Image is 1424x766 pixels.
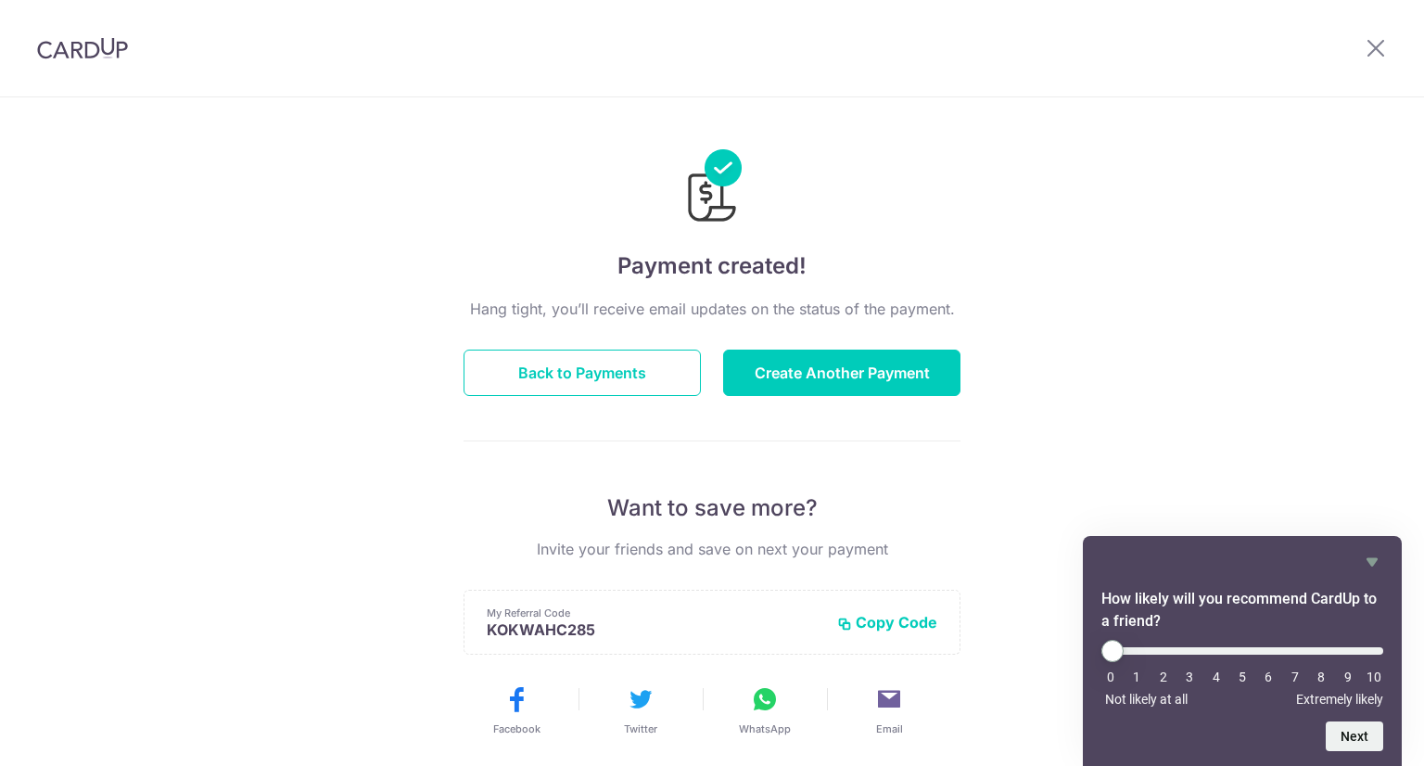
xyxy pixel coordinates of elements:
[464,538,960,560] p: Invite your friends and save on next your payment
[834,684,944,736] button: Email
[739,721,791,736] span: WhatsApp
[723,350,960,396] button: Create Another Payment
[1101,670,1120,684] li: 0
[586,684,695,736] button: Twitter
[1105,692,1188,707] span: Not likely at all
[1365,670,1383,684] li: 10
[464,493,960,523] p: Want to save more?
[464,298,960,320] p: Hang tight, you’ll receive email updates on the status of the payment.
[487,606,822,620] p: My Referral Code
[1312,670,1330,684] li: 8
[1180,670,1199,684] li: 3
[1101,640,1383,707] div: How likely will you recommend CardUp to a friend? Select an option from 0 to 10, with 0 being Not...
[1101,588,1383,632] h2: How likely will you recommend CardUp to a friend? Select an option from 0 to 10, with 0 being Not...
[1286,670,1304,684] li: 7
[682,149,742,227] img: Payments
[1259,670,1278,684] li: 6
[487,620,822,639] p: KOKWAHC285
[1154,670,1173,684] li: 2
[1361,551,1383,573] button: Hide survey
[1296,692,1383,707] span: Extremely likely
[464,249,960,283] h4: Payment created!
[1339,670,1357,684] li: 9
[1127,670,1146,684] li: 1
[710,684,820,736] button: WhatsApp
[462,684,571,736] button: Facebook
[464,350,701,396] button: Back to Payments
[37,37,128,59] img: CardUp
[1326,721,1383,751] button: Next question
[1233,670,1252,684] li: 5
[1207,670,1226,684] li: 4
[837,613,937,632] button: Copy Code
[876,721,903,736] span: Email
[1101,551,1383,751] div: How likely will you recommend CardUp to a friend? Select an option from 0 to 10, with 0 being Not...
[493,721,540,736] span: Facebook
[624,721,657,736] span: Twitter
